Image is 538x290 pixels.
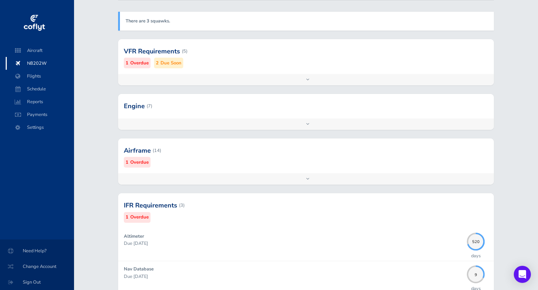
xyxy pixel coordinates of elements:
[13,83,67,95] span: Schedule
[124,233,144,239] strong: Altimeter
[124,240,464,247] p: Due [DATE]
[9,276,65,289] span: Sign Out
[13,44,67,57] span: Aircraft
[130,213,149,221] small: Overdue
[124,266,154,272] strong: Nav Database
[471,252,481,259] p: days
[9,260,65,273] span: Change Account
[514,266,531,283] div: Open Intercom Messenger
[118,228,494,261] a: Altimeter Due [DATE] 520days
[13,95,67,108] span: Reports
[467,271,485,275] span: 9
[124,273,464,280] p: Due [DATE]
[13,57,67,70] span: N8202W
[13,70,67,83] span: Flights
[13,108,67,121] span: Payments
[160,59,181,67] small: Due Soon
[126,18,170,24] a: There are 3 squawks.
[130,59,149,67] small: Overdue
[9,244,65,257] span: Need Help?
[13,121,67,134] span: Settings
[22,12,46,34] img: coflyt logo
[467,239,485,243] span: 520
[130,159,149,166] small: Overdue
